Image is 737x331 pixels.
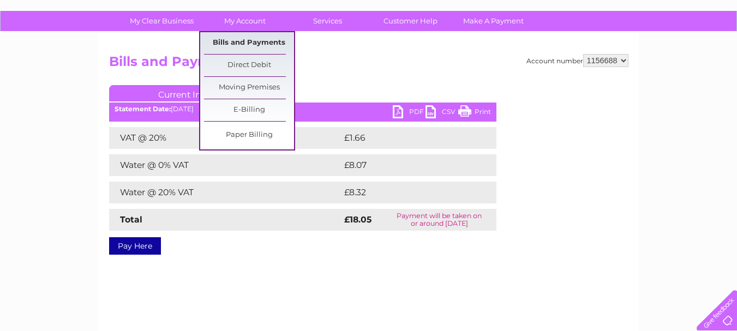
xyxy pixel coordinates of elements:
[448,11,538,31] a: Make A Payment
[458,105,491,121] a: Print
[200,11,290,31] a: My Account
[204,99,294,121] a: E-Billing
[603,46,636,55] a: Telecoms
[117,11,207,31] a: My Clear Business
[393,105,426,121] a: PDF
[341,182,471,203] td: £8.32
[664,46,691,55] a: Contact
[109,105,496,113] div: [DATE]
[526,54,628,67] div: Account number
[701,46,727,55] a: Log out
[382,209,496,231] td: Payment will be taken on or around [DATE]
[204,55,294,76] a: Direct Debit
[109,237,161,255] a: Pay Here
[426,105,458,121] a: CSV
[109,127,341,149] td: VAT @ 20%
[365,11,456,31] a: Customer Help
[642,46,658,55] a: Blog
[111,6,627,53] div: Clear Business is a trading name of Verastar Limited (registered in [GEOGRAPHIC_DATA] No. 3667643...
[341,127,470,149] td: £1.66
[204,77,294,99] a: Moving Premises
[115,105,171,113] b: Statement Date:
[26,28,81,62] img: logo.png
[109,54,628,75] h2: Bills and Payments
[109,154,341,176] td: Water @ 0% VAT
[204,124,294,146] a: Paper Billing
[109,182,341,203] td: Water @ 20% VAT
[109,85,273,101] a: Current Invoice
[204,32,294,54] a: Bills and Payments
[341,154,471,176] td: £8.07
[572,46,596,55] a: Energy
[283,11,373,31] a: Services
[344,214,372,225] strong: £18.05
[531,5,607,19] a: 0333 014 3131
[545,46,566,55] a: Water
[120,214,142,225] strong: Total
